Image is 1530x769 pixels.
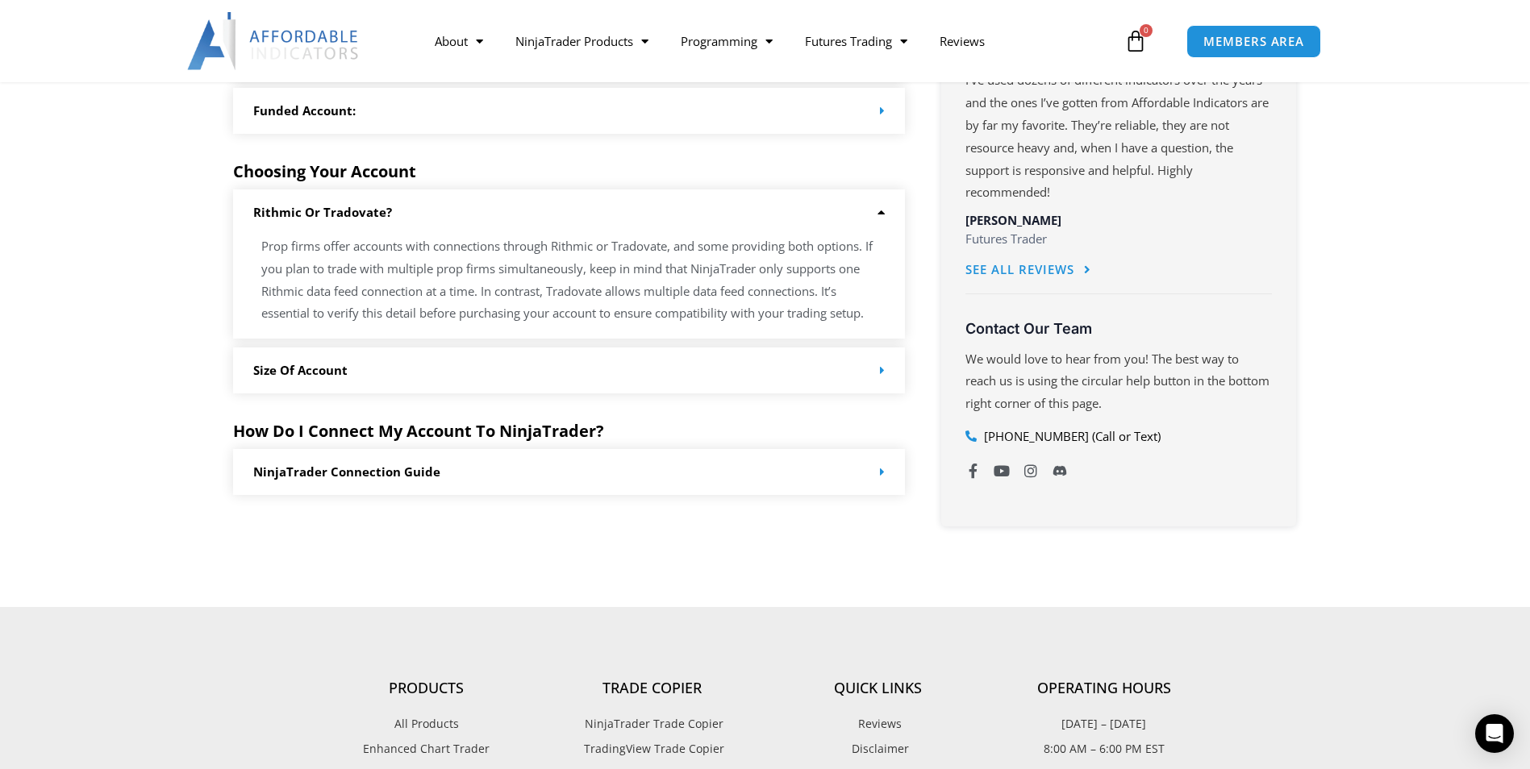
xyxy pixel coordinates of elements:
[363,738,490,759] span: Enhanced Chart Trader
[314,680,540,697] h4: Products
[665,23,789,60] a: Programming
[965,69,1272,204] p: I’ve used dozens of different indicators over the years and the ones I’ve gotten from Affordable ...
[1475,714,1514,753] div: Open Intercom Messenger
[991,680,1217,697] h4: Operating Hours
[187,12,361,70] img: LogoAI | Affordable Indicators – NinjaTrader
[314,738,540,759] a: Enhanced Chart Trader
[233,235,906,339] div: Rithmic or Tradovate?
[1100,18,1171,64] a: 0
[394,713,459,734] span: All Products
[253,463,440,480] a: NinjaTrader Connection Guide
[419,23,1120,60] nav: Menu
[1186,25,1321,58] a: MEMBERS AREA
[253,204,392,220] a: Rithmic or Tradovate?
[580,738,724,759] span: TradingView Trade Copier
[233,422,906,441] h5: How Do I Connect My Account To NinjaTrader?
[419,23,499,60] a: About
[789,23,923,60] a: Futures Trading
[233,449,906,495] div: NinjaTrader Connection Guide
[233,162,906,181] h5: Choosing Your Account
[965,252,1091,289] a: See All Reviews
[540,680,765,697] h4: Trade Copier
[540,713,765,734] a: NinjaTrader Trade Copier
[233,189,906,235] div: Rithmic or Tradovate?
[765,680,991,697] h4: Quick Links
[1140,24,1153,37] span: 0
[965,348,1272,416] p: We would love to hear from you! The best way to reach us is using the circular help button in the...
[991,713,1217,734] p: [DATE] – [DATE]
[233,88,906,134] div: Funded Account:
[965,228,1272,251] p: Futures Trader
[581,713,723,734] span: NinjaTrader Trade Copier
[923,23,1001,60] a: Reviews
[261,235,878,325] p: Prop firms offer accounts with connections through Rithmic or Tradovate, and some providing both ...
[1203,35,1304,48] span: MEMBERS AREA
[765,713,991,734] a: Reviews
[253,102,356,118] a: Funded Account:
[965,212,1061,228] span: [PERSON_NAME]
[253,362,348,378] a: Size of Account
[499,23,665,60] a: NinjaTrader Products
[848,738,909,759] span: Disclaimer
[980,426,1161,448] span: [PHONE_NUMBER] (Call or Text)
[314,713,540,734] a: All Products
[965,264,1074,276] span: See All Reviews
[854,713,902,734] span: Reviews
[540,738,765,759] a: TradingView Trade Copier
[765,738,991,759] a: Disclaimer
[233,347,906,393] div: Size of Account
[965,319,1272,338] h3: Contact Our Team
[991,738,1217,759] p: 8:00 AM – 6:00 PM EST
